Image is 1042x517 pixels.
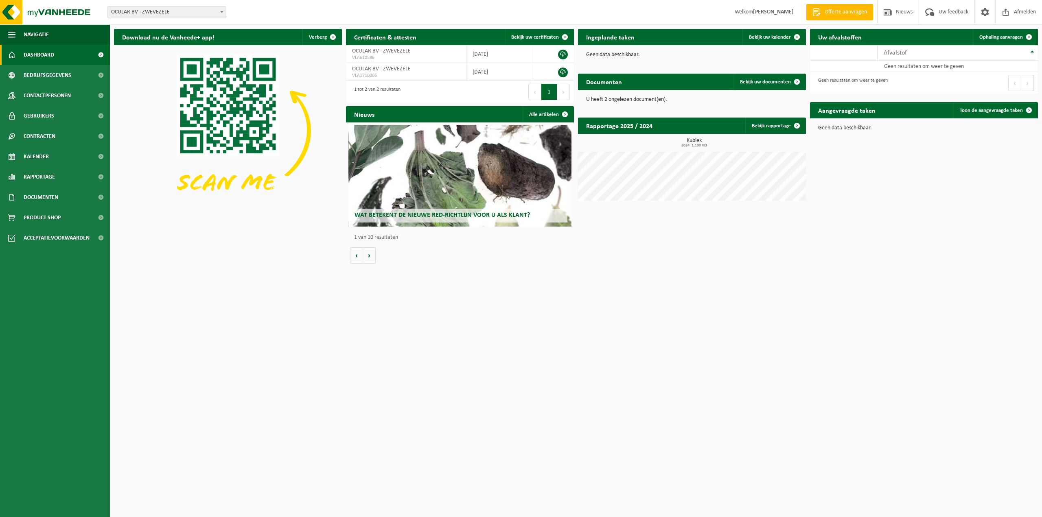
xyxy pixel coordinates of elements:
span: Dashboard [24,45,54,65]
button: Verberg [302,29,341,45]
span: Product Shop [24,207,61,228]
h2: Ingeplande taken [578,29,643,45]
a: Alle artikelen [523,106,573,122]
span: VLA610586 [352,55,460,61]
p: Geen data beschikbaar. [818,125,1030,131]
td: [DATE] [466,63,533,81]
h2: Certificaten & attesten [346,29,425,45]
button: Previous [1008,75,1021,91]
p: Geen data beschikbaar. [586,52,798,58]
span: Bedrijfsgegevens [24,65,71,85]
span: OCULAR BV - ZWEVEZELE [352,66,411,72]
a: Ophaling aanvragen [973,29,1037,45]
span: Wat betekent de nieuwe RED-richtlijn voor u als klant? [355,212,530,218]
span: Contracten [24,126,55,146]
span: Rapportage [24,167,55,187]
td: Geen resultaten om weer te geven [810,61,1038,72]
span: Ophaling aanvragen [979,35,1023,40]
h3: Kubiek [582,138,806,148]
span: Verberg [309,35,327,40]
button: Previous [528,84,541,100]
button: Next [557,84,570,100]
a: Bekijk uw documenten [733,74,805,90]
a: Bekijk rapportage [745,118,805,134]
h2: Uw afvalstoffen [810,29,870,45]
span: Navigatie [24,24,49,45]
p: 1 van 10 resultaten [354,235,570,240]
h2: Aangevraagde taken [810,102,884,118]
span: OCULAR BV - ZWEVEZELE [107,6,226,18]
span: Acceptatievoorwaarden [24,228,90,248]
h2: Nieuws [346,106,383,122]
p: U heeft 2 ongelezen document(en). [586,97,798,103]
button: Vorige [350,247,363,264]
span: Documenten [24,187,58,207]
h2: Documenten [578,74,630,89]
span: Kalender [24,146,49,167]
img: Download de VHEPlus App [114,45,342,216]
div: Geen resultaten om weer te geven [814,74,888,92]
span: Toon de aangevraagde taken [960,108,1023,113]
td: [DATE] [466,45,533,63]
a: Offerte aanvragen [806,4,873,20]
a: Wat betekent de nieuwe RED-richtlijn voor u als klant? [348,125,572,227]
button: Volgende [363,247,376,264]
span: Gebruikers [24,106,54,126]
strong: [PERSON_NAME] [753,9,794,15]
a: Toon de aangevraagde taken [953,102,1037,118]
h2: Download nu de Vanheede+ app! [114,29,223,45]
span: Bekijk uw certificaten [511,35,559,40]
span: 2024: 1,100 m3 [582,144,806,148]
h2: Rapportage 2025 / 2024 [578,118,661,133]
span: VLA1710066 [352,72,460,79]
span: Bekijk uw kalender [749,35,791,40]
button: 1 [541,84,557,100]
span: Bekijk uw documenten [740,79,791,85]
span: OCULAR BV - ZWEVEZELE [108,7,226,18]
span: Afvalstof [884,50,907,56]
span: Contactpersonen [24,85,71,106]
span: Offerte aanvragen [823,8,869,16]
a: Bekijk uw kalender [742,29,805,45]
div: 1 tot 2 van 2 resultaten [350,83,401,101]
button: Next [1021,75,1034,91]
a: Bekijk uw certificaten [505,29,573,45]
span: OCULAR BV - ZWEVEZELE [352,48,411,54]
